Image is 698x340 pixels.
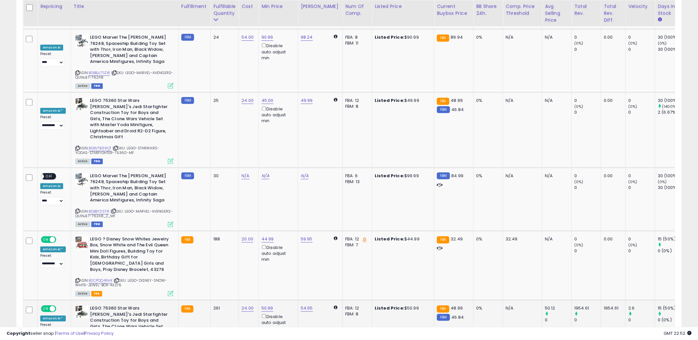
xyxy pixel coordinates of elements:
[664,330,691,336] span: 2025-08-12 22:52 GMT
[574,34,601,40] div: 0
[476,3,500,17] div: BB Share 24h.
[628,248,655,254] div: 0
[375,236,429,242] div: $44.99
[658,305,684,311] div: 15 (50%)
[75,209,173,218] span: | SKU: LEGO-MARVEL-AVENGERS-QUINJET-76248_2_MF
[242,305,254,312] a: 24.00
[75,278,167,288] span: | SKU: LEGO-DISNEY-SNOW-WHITE-JEWEL-BOX-43276
[506,3,539,17] div: Comp. Price Threshold
[181,305,193,312] small: FBA
[75,98,173,163] div: ASIN:
[658,185,684,191] div: 30 (100%)
[628,305,655,311] div: 2.6
[40,108,66,114] div: Amazon AI *
[375,3,431,10] div: Listed Price
[437,314,450,321] small: FBM
[40,190,66,205] div: Preset:
[604,236,620,242] div: 0.00
[90,34,170,66] b: LEGO Marvel The [PERSON_NAME] 76248, Spaceship Building Toy Set with Thor, Iron Man, Black Widow,...
[658,317,684,323] div: 0 (0%)
[574,185,601,191] div: 0
[574,98,601,104] div: 0
[574,41,583,46] small: (0%)
[75,236,88,249] img: 51m7hRR0rnL._SL40_.jpg
[452,106,464,113] span: 46.84
[574,242,583,248] small: (0%)
[261,305,273,312] a: 50.99
[213,3,236,17] div: Fulfillable Quantity
[506,173,537,179] div: N/A
[181,97,194,104] small: FBM
[261,105,293,124] div: Disable auto adjust min
[90,98,170,142] b: LEGO 75360 Star Wars [PERSON_NAME]'s Jedi Starfighter Construction Toy for Boys and Girls, The Cl...
[40,52,66,66] div: Preset:
[604,305,620,311] div: 1954.61
[506,34,537,40] div: N/A
[40,115,66,130] div: Preset:
[40,315,66,321] div: Amazon AI *
[375,305,429,311] div: $50.99
[91,159,103,164] span: FBM
[375,305,404,311] b: Listed Price:
[7,330,30,336] strong: Copyright
[628,317,655,323] div: 0
[345,3,369,17] div: Num of Comp.
[40,323,66,337] div: Preset:
[42,306,50,312] span: ON
[75,159,90,164] span: All listings currently available for purchase on Amazon
[658,179,667,184] small: (0%)
[375,236,404,242] b: Listed Price:
[261,42,293,61] div: Disable auto adjust min
[628,34,655,40] div: 0
[476,34,498,40] div: 0%
[658,34,684,40] div: 30 (100%)
[345,104,367,109] div: FBM: 8
[261,244,293,263] div: Disable auto adjust min
[574,305,601,311] div: 1954.61
[345,173,367,179] div: FBA: 6
[375,97,404,104] b: Listed Price:
[261,173,269,179] a: N/A
[574,104,583,109] small: (0%)
[545,317,571,323] div: 0
[658,173,684,179] div: 30 (100%)
[75,291,90,296] span: All listings currently available for purchase on Amazon
[574,3,598,17] div: Total Rev.
[658,248,684,254] div: 0 (0%)
[574,109,601,115] div: 0
[75,98,88,111] img: 518f1VS+yBL._SL40_.jpg
[74,3,176,10] div: Title
[574,173,601,179] div: 0
[301,3,340,10] div: [PERSON_NAME]
[604,34,620,40] div: 0.00
[40,254,66,268] div: Preset:
[213,305,234,311] div: 261
[40,45,63,50] div: Amazon AI
[55,306,66,312] span: OFF
[574,47,601,52] div: 0
[628,109,655,115] div: 0
[545,305,571,311] div: 50.12
[574,179,583,184] small: (0%)
[75,305,88,318] img: 518f1VS+yBL._SL40_.jpg
[345,236,367,242] div: FBA: 12
[44,173,54,179] span: OFF
[628,185,655,191] div: 0
[451,97,463,104] span: 48.99
[75,221,90,227] span: All listings currently available for purchase on Amazon
[545,173,566,179] div: N/A
[85,330,114,336] a: Privacy Policy
[40,183,63,189] div: Amazon AI
[181,172,194,179] small: FBM
[476,98,498,104] div: 0%
[658,236,684,242] div: 15 (50%)
[628,236,655,242] div: 0
[658,47,684,52] div: 30 (100%)
[604,98,620,104] div: 0.00
[375,173,404,179] b: Listed Price:
[628,47,655,52] div: 0
[375,173,429,179] div: $99.99
[75,173,173,226] div: ASIN:
[345,34,367,40] div: FBA: 8
[181,236,193,243] small: FBA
